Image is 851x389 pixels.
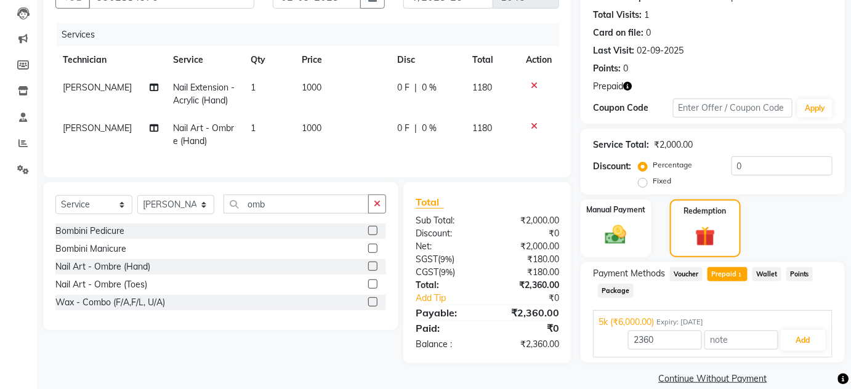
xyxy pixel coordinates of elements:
[797,99,833,118] button: Apply
[628,331,702,350] input: Amount
[251,82,256,93] span: 1
[406,305,488,320] div: Payable:
[416,254,438,265] span: SGST
[397,122,409,135] span: 0 F
[644,9,649,22] div: 1
[390,46,466,74] th: Disc
[174,122,235,146] span: Nail Art - Ombre (Hand)
[166,46,243,74] th: Service
[646,26,651,39] div: 0
[518,46,559,74] th: Action
[673,98,793,118] input: Enter Offer / Coupon Code
[593,62,621,75] div: Points:
[752,267,781,281] span: Wallet
[487,338,568,351] div: ₹2,360.00
[55,46,166,74] th: Technician
[294,46,389,74] th: Price
[406,214,488,227] div: Sub Total:
[599,316,654,329] span: 5k (₹6,000.00)
[623,62,628,75] div: 0
[414,122,417,135] span: |
[55,296,165,309] div: Wax - Combo (F/A,F/L, U/A)
[416,196,444,209] span: Total
[406,227,488,240] div: Discount:
[670,267,703,281] span: Voucher
[406,279,488,292] div: Total:
[593,138,649,151] div: Service Total:
[704,331,778,350] input: note
[593,160,631,173] div: Discount:
[654,138,693,151] div: ₹2,000.00
[786,267,813,281] span: Points
[487,305,568,320] div: ₹2,360.00
[487,253,568,266] div: ₹180.00
[397,81,409,94] span: 0 F
[487,279,568,292] div: ₹2,360.00
[487,266,568,279] div: ₹180.00
[174,82,235,106] span: Nail Extension - Acrylic (Hand)
[406,266,488,279] div: ( )
[593,80,623,93] span: Prepaid
[57,23,568,46] div: Services
[63,82,132,93] span: [PERSON_NAME]
[487,214,568,227] div: ₹2,000.00
[406,292,501,305] a: Add Tip
[63,122,132,134] span: [PERSON_NAME]
[440,254,452,264] span: 9%
[422,81,437,94] span: 0 %
[781,330,826,351] button: Add
[414,81,417,94] span: |
[406,253,488,266] div: ( )
[55,243,126,255] div: Bombini Manicure
[708,267,748,281] span: Prepaid
[302,122,321,134] span: 1000
[441,267,453,277] span: 9%
[465,46,518,74] th: Total
[653,159,692,170] label: Percentage
[472,82,492,93] span: 1180
[736,271,743,279] span: 1
[487,321,568,335] div: ₹0
[689,224,722,249] img: _gift.svg
[598,284,634,298] span: Package
[656,317,703,327] span: Expiry: [DATE]
[406,338,488,351] div: Balance :
[653,175,671,186] label: Fixed
[501,292,568,305] div: ₹0
[599,223,633,247] img: _cash.svg
[243,46,294,74] th: Qty
[55,278,147,291] div: Nail Art - Ombre (Toes)
[422,122,437,135] span: 0 %
[593,26,643,39] div: Card on file:
[593,44,634,57] div: Last Visit:
[583,372,842,385] a: Continue Without Payment
[55,225,124,238] div: Bombini Pedicure
[487,227,568,240] div: ₹0
[302,82,321,93] span: 1000
[55,260,150,273] div: Nail Art - Ombre (Hand)
[586,204,645,215] label: Manual Payment
[406,240,488,253] div: Net:
[593,102,673,114] div: Coupon Code
[593,9,642,22] div: Total Visits:
[684,206,727,217] label: Redemption
[487,240,568,253] div: ₹2,000.00
[472,122,492,134] span: 1180
[406,321,488,335] div: Paid:
[593,267,665,280] span: Payment Methods
[224,194,369,214] input: Search or Scan
[416,267,438,278] span: CGST
[251,122,256,134] span: 1
[637,44,684,57] div: 02-09-2025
